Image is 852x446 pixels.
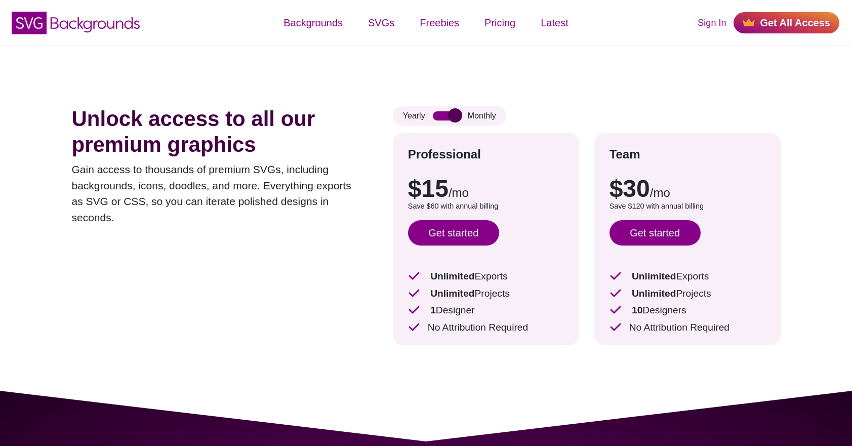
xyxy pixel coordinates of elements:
h1: Unlock access to all our premium graphics [72,106,362,157]
a: Get All Access [734,12,839,33]
p: Gain access to thousands of premium SVGs, including backgrounds, icons, doodles, and more. Everyt... [72,161,362,225]
a: Latest [528,8,581,38]
a: SVGs [355,8,407,38]
a: Backgrounds [271,8,355,38]
p: Designer [408,303,564,318]
span: /mo [650,186,670,199]
p: No Attribution Required [408,320,564,335]
strong: Unlimited [430,271,474,281]
p: Save $120 with annual billing [610,201,765,212]
a: Pricing [472,8,528,38]
p: No Attribution Required [610,320,765,335]
p: $15 [408,177,564,201]
a: Get started [408,220,499,246]
p: Designers [610,303,765,318]
strong: 1 [430,305,436,315]
a: Sign In [698,16,726,30]
strong: Unlimited [632,271,676,281]
div: Yearly Monthly [393,106,506,126]
strong: Professional [408,147,481,161]
p: Projects [610,287,765,301]
a: Freebies [407,8,472,38]
strong: 10 [632,305,642,315]
p: $30 [610,177,765,201]
a: Get started [610,220,701,246]
p: Exports [408,269,564,284]
strong: Team [610,147,640,161]
span: /mo [449,186,469,199]
strong: Unlimited [632,288,676,299]
p: Exports [610,269,765,284]
strong: Unlimited [430,288,474,299]
p: Projects [408,287,564,301]
p: Save $60 with annual billing [408,201,564,212]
